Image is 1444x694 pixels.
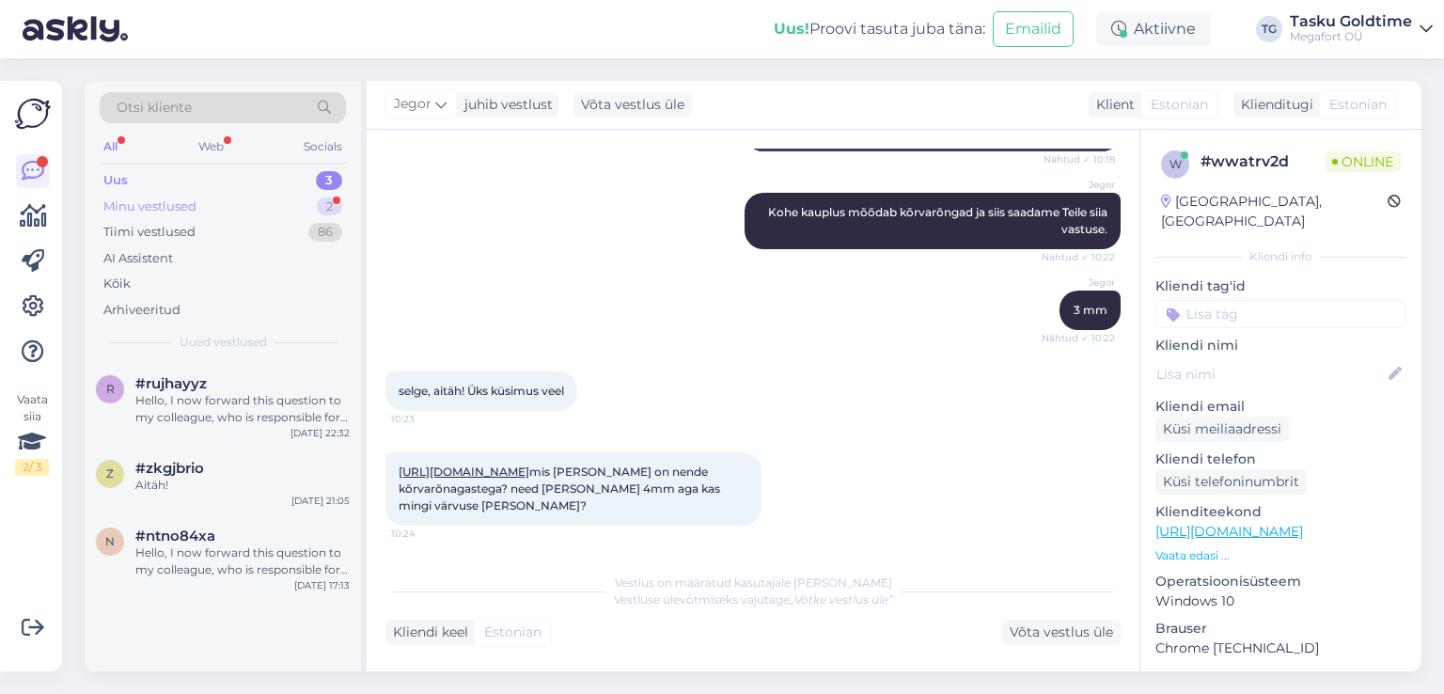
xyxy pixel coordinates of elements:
div: 86 [308,223,342,242]
p: Klienditeekond [1155,502,1406,522]
div: Tiimi vestlused [103,223,196,242]
span: Online [1325,151,1401,172]
div: Hello, I now forward this question to my colleague, who is responsible for this. The reply will b... [135,544,350,578]
div: Uus [103,171,128,190]
div: Küsi meiliaadressi [1155,417,1289,442]
span: Kohe kauplus mõõdab kõrvarõngad ja siis saadame Teile siia vastuse. [768,205,1110,236]
span: Otsi kliente [117,98,192,118]
p: Kliendi email [1155,397,1406,417]
div: Proovi tasuta juba täna: [774,18,985,40]
input: Lisa nimi [1156,364,1385,385]
p: Kliendi tag'id [1155,276,1406,296]
span: 10:24 [391,527,462,541]
span: Jegor [394,94,432,115]
i: „Võtke vestlus üle” [790,592,893,607]
span: n [105,534,115,548]
input: Lisa tag [1155,300,1406,328]
img: Askly Logo [15,96,51,132]
div: [DATE] 21:05 [291,494,350,508]
p: Operatsioonisüsteem [1155,572,1406,591]
p: Brauser [1155,619,1406,639]
div: juhib vestlust [457,95,553,115]
div: Vaata siia [15,391,49,476]
div: 3 [316,171,342,190]
p: Chrome [TECHNICAL_ID] [1155,639,1406,658]
div: Minu vestlused [103,197,196,216]
p: Kliendi telefon [1155,450,1406,469]
div: Tasku Goldtime [1290,14,1412,29]
div: [GEOGRAPHIC_DATA], [GEOGRAPHIC_DATA] [1161,192,1388,231]
div: All [100,134,121,159]
span: #rujhayyz [135,375,207,392]
p: Windows 10 [1155,591,1406,611]
div: Socials [300,134,346,159]
span: w [1169,157,1182,171]
a: [URL][DOMAIN_NAME] [399,465,529,479]
div: Kõik [103,275,131,293]
span: Estonian [1151,95,1208,115]
div: Klienditugi [1233,95,1313,115]
span: Nähtud ✓ 10:22 [1042,250,1115,264]
a: [URL][DOMAIN_NAME] [1155,523,1303,540]
div: Megafort OÜ [1290,29,1412,44]
p: Vaata edasi ... [1155,547,1406,564]
div: Võta vestlus üle [573,92,692,118]
div: 2 / 3 [15,459,49,476]
span: 3 mm [1074,303,1107,317]
div: # wwatrv2d [1201,150,1325,173]
div: Hello, I now forward this question to my colleague, who is responsible for this. The reply will b... [135,392,350,426]
span: z [106,466,114,481]
span: Nähtud ✓ 10:18 [1044,152,1115,166]
div: Arhiveeritud [103,301,180,320]
span: Jegor [1044,178,1115,192]
div: Aitäh! [135,477,350,494]
span: Estonian [484,623,541,642]
div: TG [1256,16,1282,42]
p: Kliendi nimi [1155,336,1406,355]
span: Nähtud ✓ 10:22 [1042,331,1115,345]
span: Estonian [1329,95,1387,115]
div: [DATE] 22:32 [290,426,350,440]
span: selge, aitäh! Üks küsimus veel [399,384,564,398]
div: Web [195,134,228,159]
div: Klient [1089,95,1135,115]
span: Vestlus on määratud kasutajale [PERSON_NAME] [615,576,892,590]
div: Küsi telefoninumbrit [1155,469,1307,495]
span: Jegor [1044,276,1115,290]
span: Uued vestlused [180,334,267,351]
div: [DATE] 17:13 [294,578,350,592]
span: mis [PERSON_NAME] on nende kõrvarõnagastega? need [PERSON_NAME] 4mm aga kas mingi värvuse [PERSON... [399,465,723,513]
span: r [106,382,115,396]
span: #ntno84xa [135,528,215,544]
span: Vestluse ülevõtmiseks vajutage [614,592,893,607]
div: Aktiivne [1096,12,1211,46]
div: AI Assistent [103,249,173,268]
span: 10:23 [391,412,462,426]
div: 2 [317,197,342,216]
span: #zkgjbrio [135,460,204,477]
div: Kliendi info [1155,248,1406,265]
div: Võta vestlus üle [1002,620,1121,645]
button: Emailid [993,11,1074,47]
b: Uus! [774,20,809,38]
div: Kliendi keel [385,623,468,642]
a: Tasku GoldtimeMegafort OÜ [1290,14,1433,44]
